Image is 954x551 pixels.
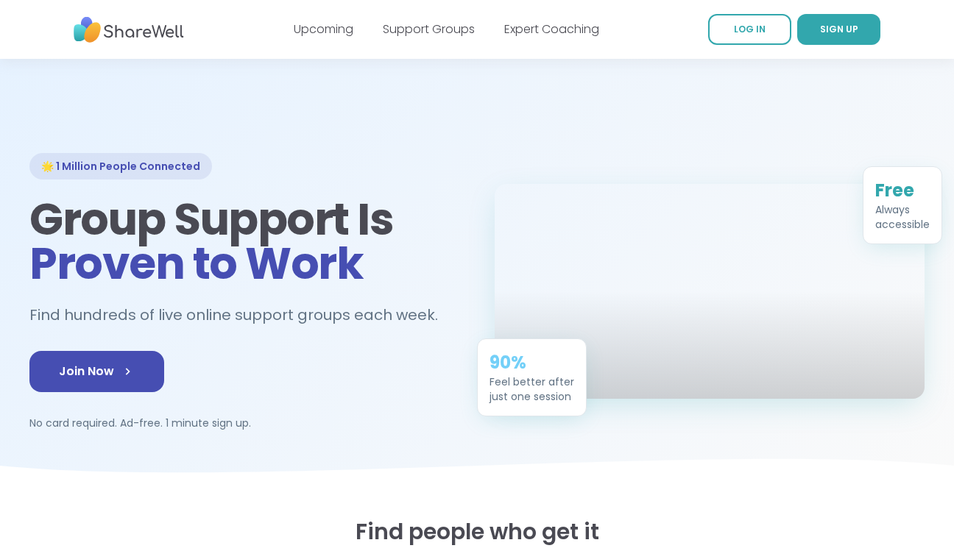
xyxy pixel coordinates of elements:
[294,21,353,38] a: Upcoming
[29,519,925,545] h2: Find people who get it
[74,10,184,50] img: ShareWell Nav Logo
[820,23,858,35] span: SIGN UP
[29,303,453,327] h2: Find hundreds of live online support groups each week.
[875,179,930,202] div: Free
[734,23,766,35] span: LOG IN
[383,21,475,38] a: Support Groups
[875,202,930,232] div: Always accessible
[504,21,599,38] a: Expert Coaching
[797,14,880,45] a: SIGN UP
[29,153,212,179] div: 🌟 1 Million People Connected
[708,14,791,45] a: LOG IN
[490,351,574,374] div: 90%
[29,232,363,294] span: Proven to Work
[490,374,574,404] div: Feel better after just one session
[29,416,459,430] p: No card required. Ad-free. 1 minute sign up.
[29,197,459,285] h1: Group Support Is
[29,351,164,392] a: Join Now
[59,363,135,380] span: Join Now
